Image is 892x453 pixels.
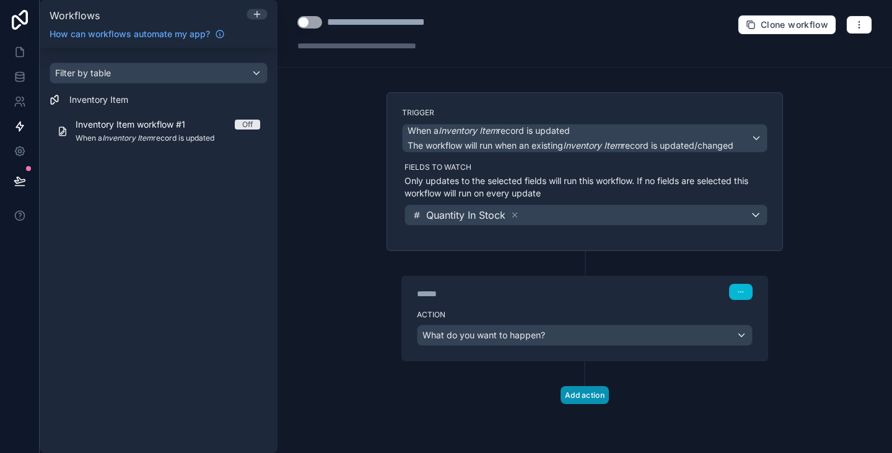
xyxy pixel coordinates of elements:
[45,28,230,40] a: How can workflows automate my app?
[738,15,836,35] button: Clone workflow
[50,63,268,84] button: Filter by table
[402,108,767,118] label: Trigger
[422,330,545,340] span: What do you want to happen?
[69,94,128,106] span: Inventory Item
[417,325,753,346] button: What do you want to happen?
[76,118,200,131] span: Inventory Item workflow #1
[76,133,260,143] span: When a record is updated
[50,9,100,22] span: Workflows
[439,125,497,136] em: Inventory Item
[404,162,767,172] label: Fields to watch
[426,208,505,222] span: Quantity In Stock
[404,205,767,226] button: Quantity In Stock
[50,28,210,40] span: How can workflows automate my app?
[102,133,153,143] em: Inventory Item
[561,386,609,404] button: Add action
[761,19,828,30] span: Clone workflow
[404,175,767,200] p: Only updates to the selected fields will run this workflow. If no fields are selected this workfl...
[242,120,253,130] div: Off
[40,48,278,453] div: scrollable content
[55,68,111,78] span: Filter by table
[417,310,753,320] label: Action
[50,111,268,152] a: Inventory Item workflow #1OffWhen aInventory Itemrecord is updated
[563,140,622,151] em: Inventory Item
[408,140,733,151] span: The workflow will run when an existing record is updated/changed
[408,125,570,137] span: When a record is updated
[402,124,767,152] button: When aInventory Itemrecord is updatedThe workflow will run when an existingInventory Itemrecord i...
